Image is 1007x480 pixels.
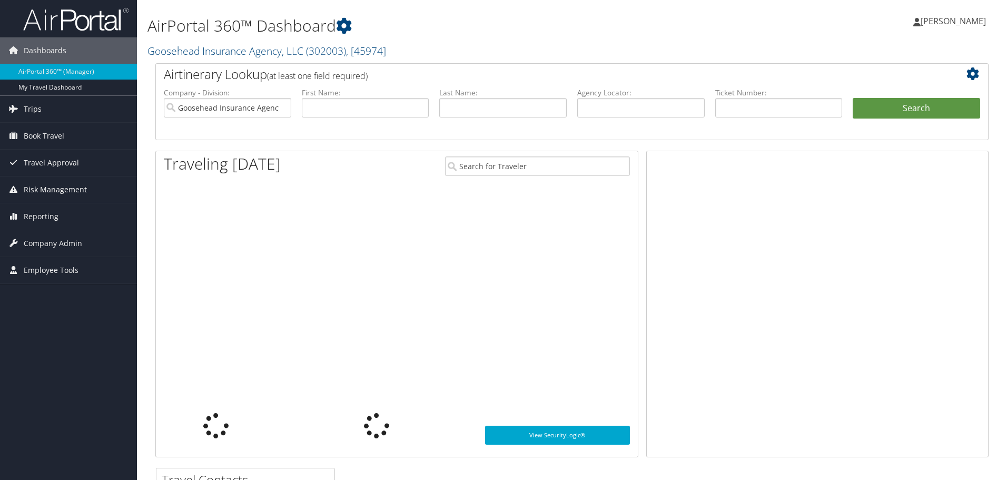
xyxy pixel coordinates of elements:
span: Reporting [24,203,58,230]
label: Company - Division: [164,87,291,98]
a: View SecurityLogic® [485,426,630,445]
h2: Airtinerary Lookup [164,65,911,83]
span: Dashboards [24,37,66,64]
a: [PERSON_NAME] [913,5,996,37]
label: Last Name: [439,87,567,98]
input: Search for Traveler [445,156,630,176]
label: Agency Locator: [577,87,705,98]
span: [PERSON_NAME] [921,15,986,27]
button: Search [853,98,980,119]
span: Trips [24,96,42,122]
h1: Traveling [DATE] [164,153,281,175]
label: Ticket Number: [715,87,843,98]
span: (at least one field required) [267,70,368,82]
a: Goosehead Insurance Agency, LLC [147,44,386,58]
span: , [ 45974 ] [346,44,386,58]
span: Book Travel [24,123,64,149]
span: Travel Approval [24,150,79,176]
span: Employee Tools [24,257,78,283]
span: Company Admin [24,230,82,257]
span: Risk Management [24,177,87,203]
label: First Name: [302,87,429,98]
img: airportal-logo.png [23,7,129,32]
h1: AirPortal 360™ Dashboard [147,15,714,37]
span: ( 302003 ) [306,44,346,58]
